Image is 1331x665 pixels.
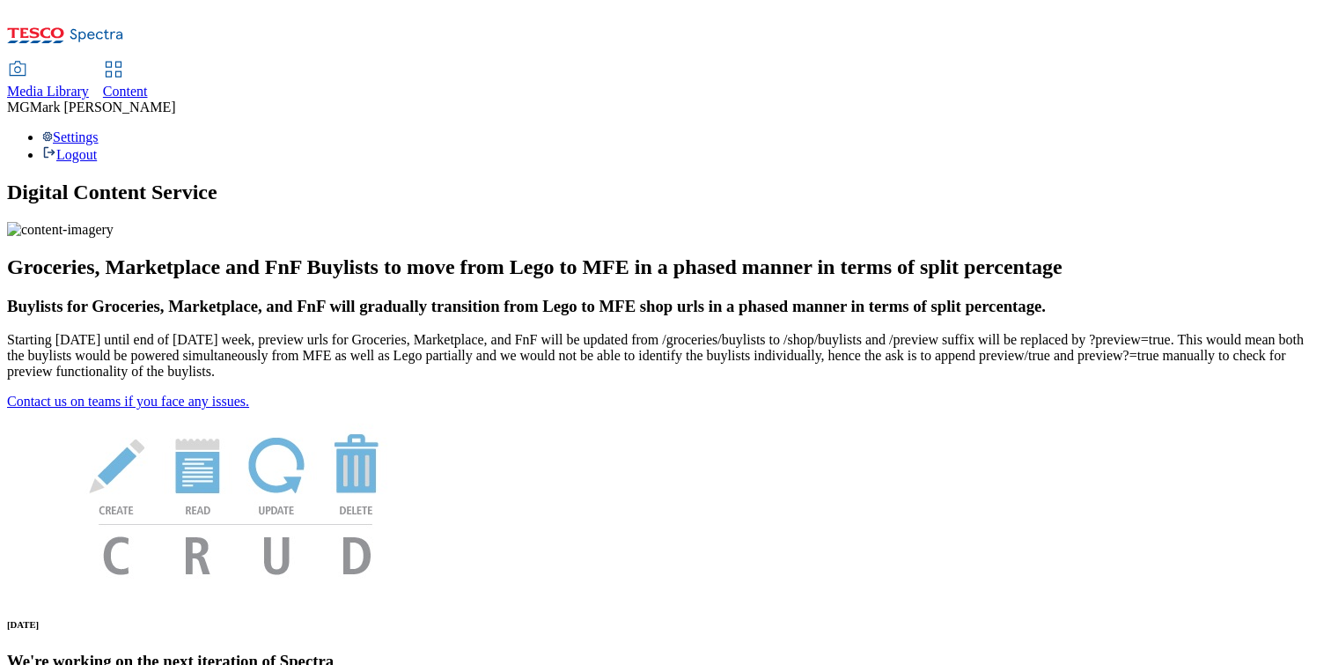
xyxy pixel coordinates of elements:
h3: Buylists for Groceries, Marketplace, and FnF will gradually transition from Lego to MFE shop urls... [7,297,1324,316]
a: Logout [42,147,97,162]
a: Content [103,63,148,100]
h1: Digital Content Service [7,181,1324,204]
a: Media Library [7,63,89,100]
img: content-imagery [7,222,114,238]
h2: Groceries, Marketplace and FnF Buylists to move from Lego to MFE in a phased manner in terms of s... [7,255,1324,279]
img: News Image [7,410,465,594]
span: Mark [PERSON_NAME] [30,100,176,115]
a: Settings [42,129,99,144]
h6: [DATE] [7,619,1324,630]
span: Media Library [7,84,89,99]
span: MG [7,100,30,115]
p: Starting [DATE] until end of [DATE] week, preview urls for Groceries, Marketplace, and FnF will b... [7,332,1324,380]
span: Content [103,84,148,99]
a: Contact us on teams if you face any issues. [7,394,249,409]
